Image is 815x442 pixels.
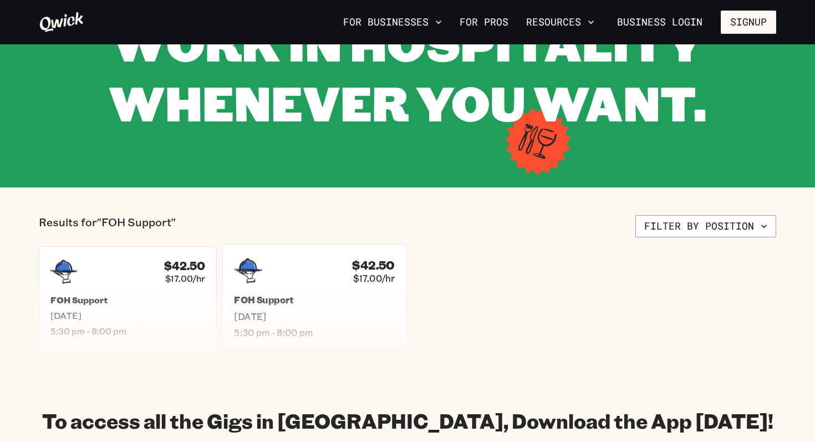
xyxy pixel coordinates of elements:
[164,259,205,273] h4: $42.50
[222,244,406,350] a: $42.50$17.00/hrFOH Support[DATE]5:30 pm - 8:00 pm
[234,327,395,338] span: 5:30 pm - 8:00 pm
[455,13,513,32] a: For Pros
[42,408,773,433] h1: To access all the Gigs in [GEOGRAPHIC_DATA], Download the App [DATE]!
[39,246,217,348] a: $42.50$17.00/hrFOH Support[DATE]5:30 pm - 8:00 pm
[39,215,176,237] p: Results for "FOH Support"
[234,311,395,322] span: [DATE]
[608,11,712,34] a: Business Login
[234,294,395,306] h5: FOH Support
[522,13,599,32] button: Resources
[165,273,205,284] span: $17.00/hr
[50,294,205,306] h5: FOH Support
[50,326,205,337] span: 5:30 pm - 8:00 pm
[352,258,395,272] h4: $42.50
[339,13,446,32] button: For Businesses
[635,215,776,237] button: Filter by position
[721,11,776,34] button: Signup
[50,310,205,321] span: [DATE]
[109,11,706,134] span: WORK IN HOSPITALITY WHENEVER YOU WANT.
[353,272,395,284] span: $17.00/hr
